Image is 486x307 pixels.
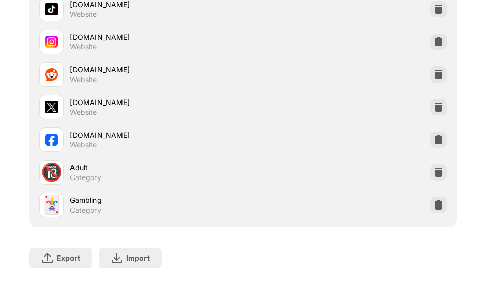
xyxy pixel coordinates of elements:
div: 🃏 [41,194,62,215]
img: favicons [45,101,58,113]
div: Category [70,173,101,182]
div: Website [70,75,97,84]
div: Website [70,108,97,117]
img: favicons [45,3,58,15]
img: favicons [45,68,58,81]
div: 🔞 [41,162,62,183]
div: Export [57,253,80,262]
div: Category [70,206,101,215]
img: favicons [45,36,58,48]
div: [DOMAIN_NAME] [70,64,243,75]
div: Import [126,253,150,262]
div: Website [70,10,97,19]
div: Website [70,42,97,52]
div: [DOMAIN_NAME] [70,130,243,140]
div: Adult [70,162,243,173]
div: Gambling [70,195,243,206]
img: favicons [45,134,58,146]
div: [DOMAIN_NAME] [70,97,243,108]
div: Website [70,140,97,149]
div: [DOMAIN_NAME] [70,32,243,42]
